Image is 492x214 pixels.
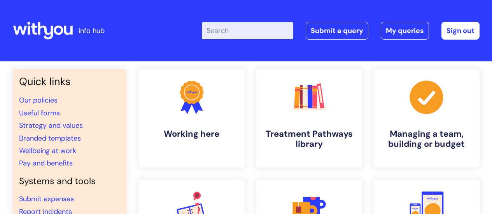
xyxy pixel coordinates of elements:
a: Working here [139,69,245,167]
h3: Quick links [19,75,120,88]
a: My queries [381,22,429,40]
h4: Working here [145,129,238,139]
h4: Managing a team, building or budget [380,129,473,150]
h4: Treatment Pathways library [263,129,356,150]
a: Our policies [19,96,58,105]
a: Sign out [441,22,480,40]
h4: Systems and tools [19,176,120,187]
a: Strategy and values [19,121,83,130]
a: Submit expenses [19,194,74,204]
input: Search [202,22,293,39]
a: Useful forms [19,108,60,118]
p: info hub [79,24,105,37]
a: Pay and benefits [19,158,73,168]
div: | - [202,22,480,40]
a: Treatment Pathways library [256,69,362,167]
a: Submit a query [306,22,368,40]
a: Managing a team, building or budget [374,69,480,167]
a: Wellbeing at work [19,146,76,155]
a: Branded templates [19,134,81,143]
